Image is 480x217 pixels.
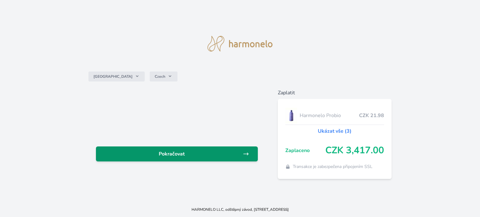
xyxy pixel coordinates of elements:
span: CZK 3,417.00 [325,145,384,156]
span: Czech [155,74,165,79]
span: Pokračovat [101,150,243,158]
span: Transakce je zabezpečena připojením SSL [293,164,372,170]
button: Czech [150,72,177,81]
a: Ukázat vše (3) [318,127,352,135]
span: [GEOGRAPHIC_DATA] [93,74,132,79]
a: Pokračovat [96,146,258,161]
button: [GEOGRAPHIC_DATA] [88,72,145,81]
span: Harmonelo Probio [300,112,359,119]
h6: Zaplatit [278,89,392,96]
img: logo.svg [207,36,272,52]
span: Zaplaceno [285,147,325,154]
img: CLEAN_PROBIO_se_stinem_x-lo.jpg [285,108,297,123]
span: CZK 21.98 [359,112,384,119]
